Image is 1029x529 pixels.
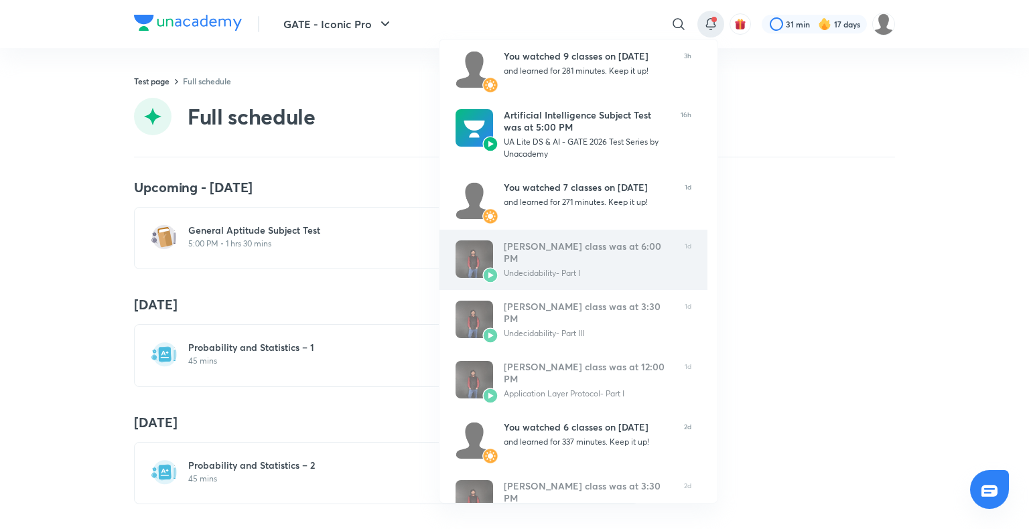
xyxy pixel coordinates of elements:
[456,50,493,88] img: Avatar
[504,50,673,62] div: You watched 9 classes on [DATE]
[482,267,498,283] img: Avatar
[439,98,707,171] a: AvatarAvatarArtificial Intelligence Subject Test was at 5:00 PMUA Lite DS & AI - GATE 2026 Test S...
[456,181,493,219] img: Avatar
[684,50,691,88] span: 3h
[684,480,691,519] span: 2d
[504,196,674,208] div: and learned for 271 minutes. Keep it up!
[482,388,498,404] img: Avatar
[504,327,674,339] div: Undecidability- Part III
[504,421,673,433] div: You watched 6 classes on [DATE]
[456,480,493,518] img: Avatar
[684,421,691,459] span: 2d
[456,240,493,278] img: Avatar
[482,77,498,93] img: Avatar
[456,109,493,147] img: Avatar
[439,40,707,98] a: AvatarAvatarYou watched 9 classes on [DATE]and learned for 281 minutes. Keep it up!3h
[685,240,691,279] span: 1d
[439,290,707,350] a: AvatarAvatar[PERSON_NAME] class was at 3:30 PMUndecidability- Part III1d
[504,480,673,504] div: [PERSON_NAME] class was at 3:30 PM
[504,181,674,194] div: You watched 7 classes on [DATE]
[504,436,673,448] div: and learned for 337 minutes. Keep it up!
[685,181,691,219] span: 1d
[439,350,707,410] a: AvatarAvatar[PERSON_NAME] class was at 12:00 PMApplication Layer Protocol- Part I1d
[482,327,498,344] img: Avatar
[439,171,707,230] a: AvatarAvatarYou watched 7 classes on [DATE]and learned for 271 minutes. Keep it up!1d
[685,361,691,400] span: 1d
[439,410,707,469] a: AvatarAvatarYou watched 6 classes on [DATE]and learned for 337 minutes. Keep it up!2d
[504,109,670,133] div: Artificial Intelligence Subject Test was at 5:00 PM
[504,240,674,264] div: [PERSON_NAME] class was at 6:00 PM
[456,361,493,398] img: Avatar
[681,109,691,160] span: 16h
[504,388,674,400] div: Application Layer Protocol- Part I
[482,208,498,224] img: Avatar
[482,136,498,152] img: Avatar
[504,267,674,279] div: Undecidability- Part I
[504,301,674,325] div: [PERSON_NAME] class was at 3:30 PM
[504,136,670,160] div: UA Lite DS & AI - GATE 2026 Test Series by Unacademy
[482,448,498,464] img: Avatar
[504,361,674,385] div: [PERSON_NAME] class was at 12:00 PM
[685,301,691,339] span: 1d
[456,421,493,459] img: Avatar
[504,65,673,77] div: and learned for 281 minutes. Keep it up!
[439,230,707,290] a: AvatarAvatar[PERSON_NAME] class was at 6:00 PMUndecidability- Part I1d
[456,301,493,338] img: Avatar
